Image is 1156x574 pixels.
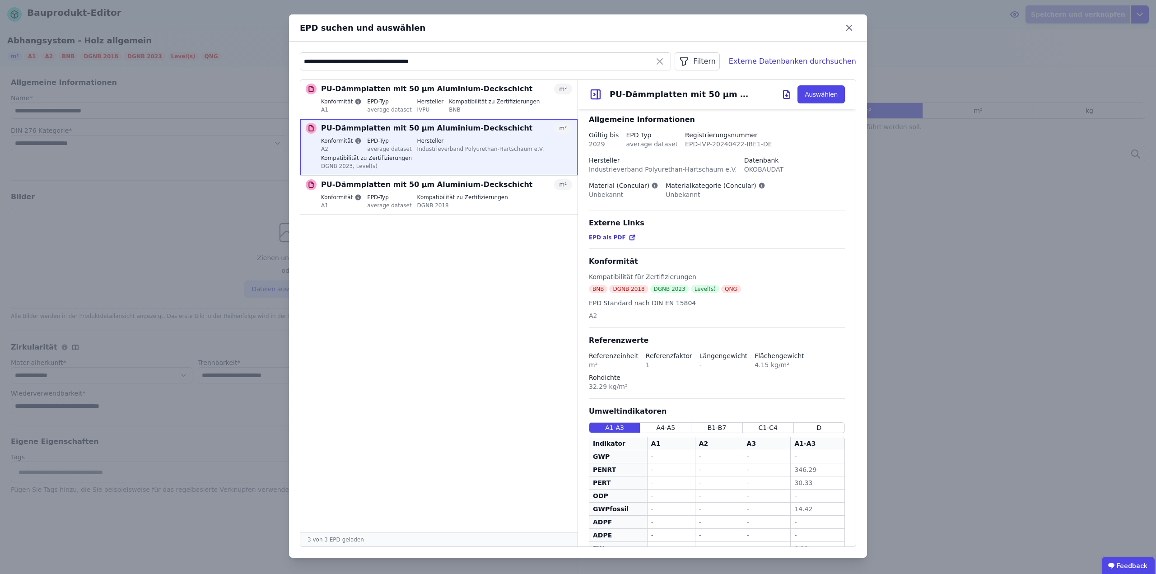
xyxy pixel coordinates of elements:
span: A1-A3 [605,423,624,432]
div: 0.11 [794,544,841,553]
div: - [699,531,739,540]
div: - [747,478,787,487]
div: Hersteller [589,156,737,165]
div: Referenzeinheit [589,351,639,360]
div: DGNB 2018 [417,201,508,209]
div: average dataset [367,201,411,209]
div: - [794,452,841,461]
div: GWP [593,452,643,461]
div: ÖKOBAUDAT [744,165,783,174]
div: - [699,518,739,527]
div: 30.33 [794,478,841,487]
div: DGNB 2018 [609,285,648,293]
div: - [699,491,739,500]
div: Referenzwerte [589,335,845,346]
div: BNB [449,105,540,113]
div: 1 [646,360,692,369]
div: m² [554,179,573,190]
p: PU-Dämmplatten mit 50 µm Aluminium-Deckschicht [321,179,533,190]
div: A3 [747,439,756,448]
button: Filtern [675,52,719,70]
div: EPD-IVP-20240422-IBE1-DE [685,140,772,149]
div: Industrieverband Polyurethan-Hartschaum e.V. [589,165,737,174]
div: EPD Typ [626,131,678,140]
div: - [651,518,691,527]
p: PU-Dämmplatten mit 50 µm Aluminium-Deckschicht [321,84,533,94]
div: - [747,452,787,461]
div: Kompatibilität für Zertifizierungen [589,272,743,285]
div: A1 [321,201,362,209]
label: Konformität [321,194,362,201]
label: Kompatibilität zu Zertifizierungen [321,154,412,162]
div: Unbekannt [666,190,765,199]
div: 32.29 kg/m³ [589,382,628,391]
div: Gültig bis [589,131,619,140]
div: ADPF [593,518,643,527]
div: 346.29 [794,465,841,474]
div: A2 [699,439,709,448]
div: - [651,491,691,500]
div: - [747,518,787,527]
div: Unbekannt [589,190,658,199]
div: PERT [593,478,643,487]
span: EPD als PDF [589,234,626,241]
div: - [747,465,787,474]
div: Materialkategorie (Concular) [666,181,765,190]
div: Längengewicht [699,351,748,360]
span: D [817,423,822,432]
div: - [699,504,739,513]
div: - [651,531,691,540]
label: EPD-Typ [367,194,411,201]
div: Indikator [593,439,625,448]
label: Kompatibilität zu Zertifizierungen [449,98,540,105]
span: B1-B7 [708,423,727,432]
div: - [699,478,739,487]
div: - [747,504,787,513]
div: m² [554,123,573,134]
div: A2 [589,311,696,320]
div: - [699,544,739,553]
label: EPD-Typ [367,98,411,105]
div: DGNB 2023, Level(s) [321,162,412,170]
div: GWPfossil [593,504,643,513]
div: EPD suchen und auswählen [300,22,842,34]
div: Industrieverband Polyurethan-Hartschaum e.V. [417,145,544,153]
div: - [699,452,739,461]
div: Material (Concular) [589,181,658,190]
label: Hersteller [417,137,544,145]
label: EPD-Typ [367,137,411,145]
button: Auswählen [797,85,845,103]
div: - [747,544,787,553]
div: Registrierungsnummer [685,131,772,140]
div: Externe Datenbanken durchsuchen [729,56,856,67]
div: 14.42 [794,504,841,513]
div: ADPE [593,531,643,540]
div: PU-Dämmplatten mit 50 µm Aluminium-Deckschicht [610,88,754,101]
label: Konformität [321,98,362,105]
div: Umweltindikatoren [589,406,845,417]
div: A1-A3 [794,439,816,448]
div: EPD Standard nach DIN EN 15804 [589,299,696,311]
div: - [651,504,691,513]
div: - [651,452,691,461]
div: Flächengewicht [755,351,804,360]
p: PU-Dämmplatten mit 50 µm Aluminium-Deckschicht [321,123,533,134]
div: - [794,531,841,540]
div: Allgemeine Informationen [589,114,845,125]
label: Hersteller [417,98,444,105]
div: Konformität [589,256,845,267]
div: - [651,478,691,487]
div: PENRT [593,465,643,474]
div: average dataset [367,145,411,153]
div: DGNB 2023 [650,285,689,293]
div: Externe Links [589,218,845,229]
label: Konformität [321,137,362,145]
div: FW [593,544,643,553]
div: Referenzfaktor [646,351,692,360]
div: 2029 [589,140,619,149]
div: - [699,465,739,474]
div: Level(s) [691,285,719,293]
label: Kompatibilität zu Zertifizierungen [417,194,508,201]
div: - [794,491,841,500]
